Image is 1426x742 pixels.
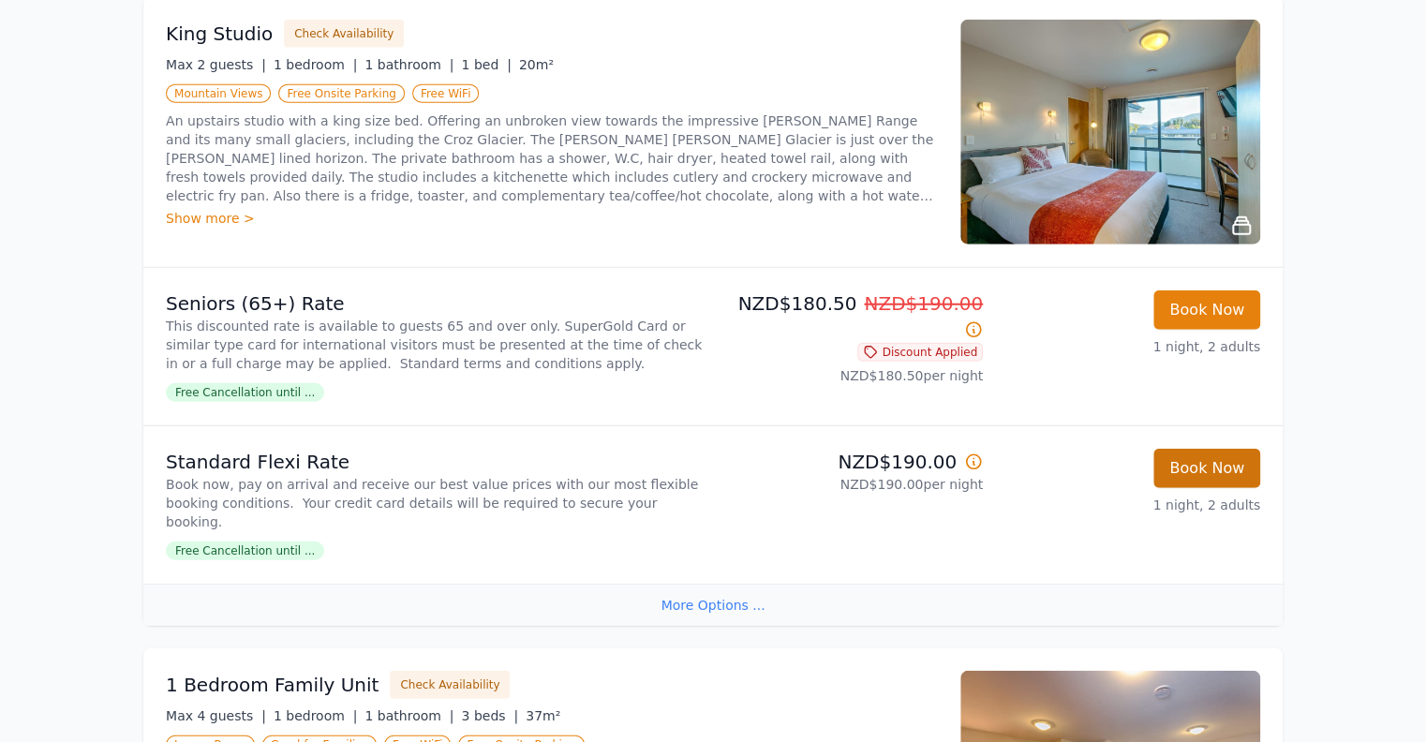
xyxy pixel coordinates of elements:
[166,21,273,47] h3: King Studio
[720,366,983,385] p: NZD$180.50 per night
[166,111,938,205] p: An upstairs studio with a king size bed. Offering an unbroken view towards the impressive [PERSON...
[461,708,518,723] span: 3 beds |
[166,317,706,373] p: This discounted rate is available to guests 65 and over only. SuperGold Card or similar type card...
[720,475,983,494] p: NZD$190.00 per night
[364,708,453,723] span: 1 bathroom |
[143,584,1283,626] div: More Options ...
[274,57,358,72] span: 1 bedroom |
[998,337,1260,356] p: 1 night, 2 adults
[857,343,983,362] span: Discount Applied
[166,475,706,531] p: Book now, pay on arrival and receive our best value prices with our most flexible booking conditi...
[998,496,1260,514] p: 1 night, 2 adults
[166,209,938,228] div: Show more >
[274,708,358,723] span: 1 bedroom |
[720,449,983,475] p: NZD$190.00
[412,84,480,103] span: Free WiFi
[166,84,271,103] span: Mountain Views
[720,290,983,343] p: NZD$180.50
[390,671,510,699] button: Check Availability
[1153,449,1260,488] button: Book Now
[519,57,554,72] span: 20m²
[166,708,266,723] span: Max 4 guests |
[166,449,706,475] p: Standard Flexi Rate
[166,542,324,560] span: Free Cancellation until ...
[364,57,453,72] span: 1 bathroom |
[166,57,266,72] span: Max 2 guests |
[864,292,983,315] span: NZD$190.00
[166,383,324,402] span: Free Cancellation until ...
[526,708,560,723] span: 37m²
[284,20,404,48] button: Check Availability
[1153,290,1260,330] button: Book Now
[166,290,706,317] p: Seniors (65+) Rate
[461,57,511,72] span: 1 bed |
[166,672,379,698] h3: 1 Bedroom Family Unit
[278,84,404,103] span: Free Onsite Parking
